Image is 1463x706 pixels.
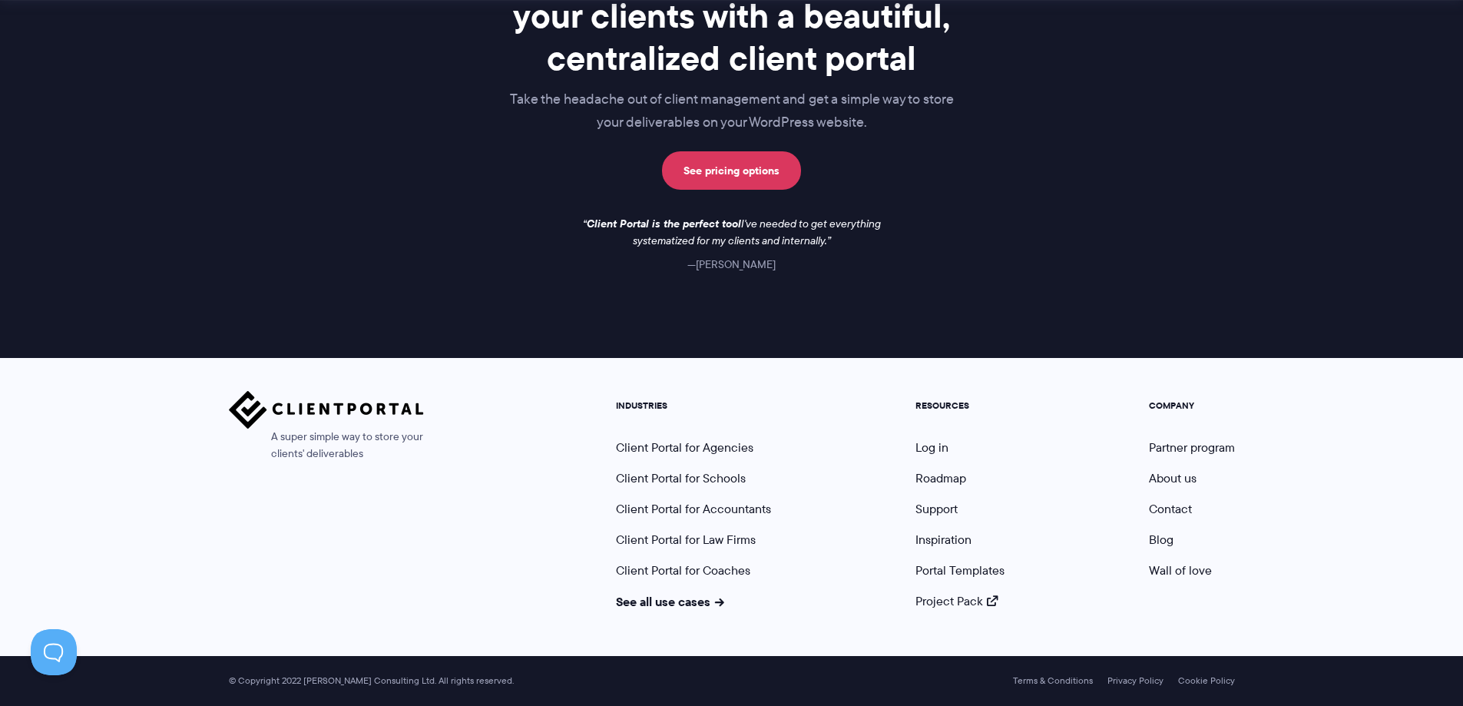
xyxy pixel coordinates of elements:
a: Blog [1149,531,1173,549]
a: Partner program [1149,439,1235,456]
iframe: Toggle Customer Support [31,629,77,675]
strong: Client Portal is the perfect tool [587,215,741,232]
h5: RESOURCES [915,400,1005,411]
a: Privacy Policy [1107,675,1163,686]
a: Cookie Policy [1178,675,1235,686]
a: See pricing options [662,151,801,190]
span: A super simple way to store your clients' deliverables [229,429,424,462]
a: Log in [915,439,948,456]
a: Client Portal for Law Firms [616,531,756,549]
a: Roadmap [915,469,966,487]
a: Client Portal for Coaches [616,562,750,579]
a: Portal Templates [915,562,1005,579]
a: Contact [1149,500,1192,518]
a: Support [915,500,958,518]
a: Wall of love [1149,562,1212,579]
h5: COMPANY [1149,400,1235,411]
p: Take the headache out of client management and get a simple way to store your deliverables on you... [425,88,1038,134]
h5: INDUSTRIES [616,400,771,411]
span: © Copyright 2022 [PERSON_NAME] Consulting Ltd. All rights reserved. [221,675,521,687]
a: Inspiration [915,531,971,549]
a: Terms & Conditions [1013,675,1093,686]
a: Project Pack [915,592,998,610]
a: Client Portal for Agencies [616,439,753,456]
a: Client Portal for Accountants [616,500,771,518]
a: See all use cases [616,592,725,611]
a: About us [1149,469,1197,487]
cite: [PERSON_NAME] [687,257,776,272]
a: Client Portal for Schools [616,469,746,487]
p: I've needed to get everything systematized for my clients and internally. [571,216,893,250]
